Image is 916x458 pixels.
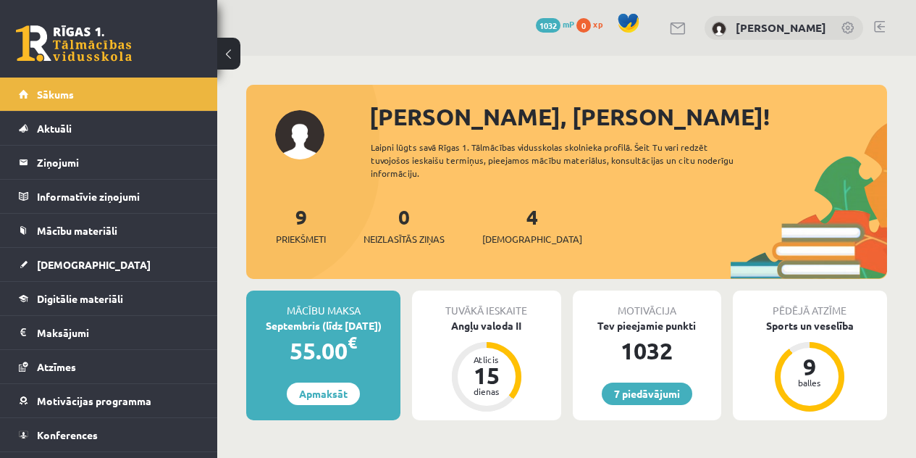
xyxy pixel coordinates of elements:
[246,318,400,333] div: Septembris (līdz [DATE])
[276,204,326,246] a: 9Priekšmeti
[465,387,508,396] div: dienas
[19,112,199,145] a: Aktuāli
[573,291,721,318] div: Motivācija
[536,18,560,33] span: 1032
[412,318,560,333] div: Angļu valoda II
[276,232,326,246] span: Priekšmeti
[576,18,610,30] a: 0 xp
[19,214,199,247] a: Mācību materiāli
[371,141,755,180] div: Laipni lūgts savā Rīgas 1. Tālmācības vidusskolas skolnieka profilā. Šeit Tu vari redzēt tuvojošo...
[37,180,199,213] legend: Informatīvie ziņojumi
[37,122,72,135] span: Aktuāli
[19,384,199,417] a: Motivācijas programma
[563,18,574,30] span: mP
[37,146,199,179] legend: Ziņojumi
[37,394,151,407] span: Motivācijas programma
[37,88,74,101] span: Sākums
[733,318,887,333] div: Sports un veselība
[37,258,151,271] span: [DEMOGRAPHIC_DATA]
[19,248,199,281] a: [DEMOGRAPHIC_DATA]
[19,180,199,213] a: Informatīvie ziņojumi
[576,18,591,33] span: 0
[364,204,445,246] a: 0Neizlasītās ziņas
[602,383,692,405] a: 7 piedāvājumi
[348,332,357,353] span: €
[246,333,400,368] div: 55.00
[37,428,98,441] span: Konferences
[412,291,560,318] div: Tuvākā ieskaite
[287,383,360,405] a: Apmaksāt
[573,333,721,368] div: 1032
[736,20,826,35] a: [PERSON_NAME]
[482,232,582,246] span: [DEMOGRAPHIC_DATA]
[37,316,199,349] legend: Maksājumi
[788,355,831,378] div: 9
[465,364,508,387] div: 15
[412,318,560,414] a: Angļu valoda II Atlicis 15 dienas
[19,282,199,315] a: Digitālie materiāli
[536,18,574,30] a: 1032 mP
[19,78,199,111] a: Sākums
[364,232,445,246] span: Neizlasītās ziņas
[19,146,199,179] a: Ziņojumi
[246,291,400,318] div: Mācību maksa
[733,291,887,318] div: Pēdējā atzīme
[19,418,199,451] a: Konferences
[573,318,721,333] div: Tev pieejamie punkti
[19,316,199,349] a: Maksājumi
[37,292,123,305] span: Digitālie materiāli
[19,350,199,383] a: Atzīmes
[482,204,582,246] a: 4[DEMOGRAPHIC_DATA]
[593,18,602,30] span: xp
[37,224,117,237] span: Mācību materiāli
[733,318,887,414] a: Sports un veselība 9 balles
[712,22,726,36] img: Kate Birğele
[465,355,508,364] div: Atlicis
[788,378,831,387] div: balles
[37,360,76,373] span: Atzīmes
[16,25,132,62] a: Rīgas 1. Tālmācības vidusskola
[369,99,887,134] div: [PERSON_NAME], [PERSON_NAME]!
